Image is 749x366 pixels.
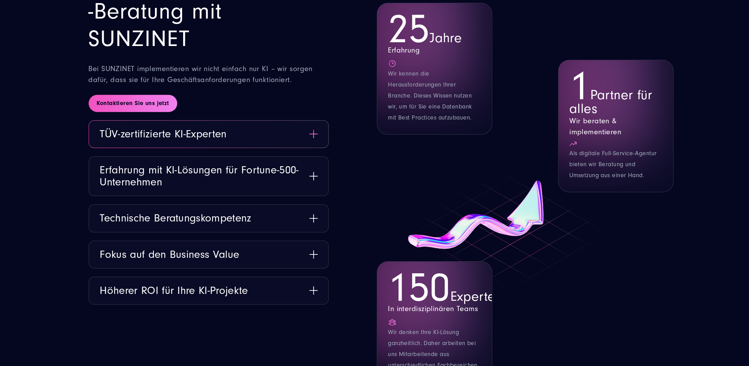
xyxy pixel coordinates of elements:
strong: Wir beraten & implementieren [570,116,662,138]
button: Höherer ROI für Ihre KI-Projekte [89,277,328,304]
strong: In interdisziplinären Teams [388,304,481,314]
span: Jahre [388,14,481,45]
span: 25 [388,7,430,53]
button: Fokus auf den Business Value [89,241,328,268]
img: Icon User | KI-Strategie und -Beratung mit SUNZINET [388,318,396,326]
p: Wir kennen die Herausforderungen Ihrer Branche. Dieses Wissen nutzen wir, um für Sie eine Datenba... [388,68,481,123]
a: Kontaktieren Sie uns jetzt [89,95,177,112]
button: TÜV-zertifizierte KI-Experten [89,121,328,148]
img: Pfeil Icon | KI-Strategie und -Beratung mit SUNZINET [570,141,577,146]
button: Erfahrung mit KI-Lösungen für Fortune-500-Unternehmen [89,157,328,196]
span: Partner für alles [570,71,662,116]
strong: Erfahrung [388,45,481,56]
span: Experten [388,273,481,304]
span: 1 [570,64,590,110]
span: 150 [388,265,450,311]
p: Als digitale Full-Service-Agentur bieten wir Beratung und Umsetzung aus einer Hand. [570,148,662,181]
p: Bei SUNZINET implementieren wir nicht einfach nur KI – wir sorgen dafür, dass sie für Ihre Geschä... [89,64,329,85]
button: Technische Beratungskompetenz [89,205,328,232]
img: Uhr Icon | KI-Strategie und -Beratung mit SUNZINET [388,59,396,68]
